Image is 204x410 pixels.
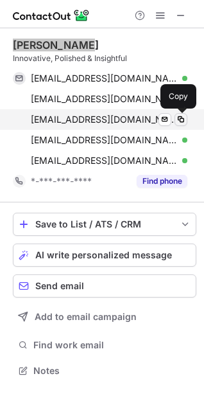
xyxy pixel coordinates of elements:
[13,8,90,23] img: ContactOut v5.3.10
[13,213,196,236] button: save-profile-one-click
[31,134,178,146] span: [EMAIL_ADDRESS][DOMAIN_NAME]
[31,155,178,166] span: [EMAIL_ADDRESS][DOMAIN_NAME]
[13,305,196,328] button: Add to email campaign
[35,312,137,322] span: Add to email campaign
[13,362,196,380] button: Notes
[33,365,191,377] span: Notes
[35,219,174,229] div: Save to List / ATS / CRM
[31,73,178,84] span: [EMAIL_ADDRESS][DOMAIN_NAME]
[13,274,196,298] button: Send email
[33,339,191,351] span: Find work email
[35,250,172,260] span: AI write personalized message
[13,244,196,267] button: AI write personalized message
[13,336,196,354] button: Find work email
[13,53,196,64] div: Innovative, Polished & Insightful
[35,281,84,291] span: Send email
[137,175,187,188] button: Reveal Button
[13,39,99,51] div: [PERSON_NAME]
[31,114,178,125] span: [EMAIL_ADDRESS][DOMAIN_NAME]
[31,93,178,105] span: [EMAIL_ADDRESS][DOMAIN_NAME]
